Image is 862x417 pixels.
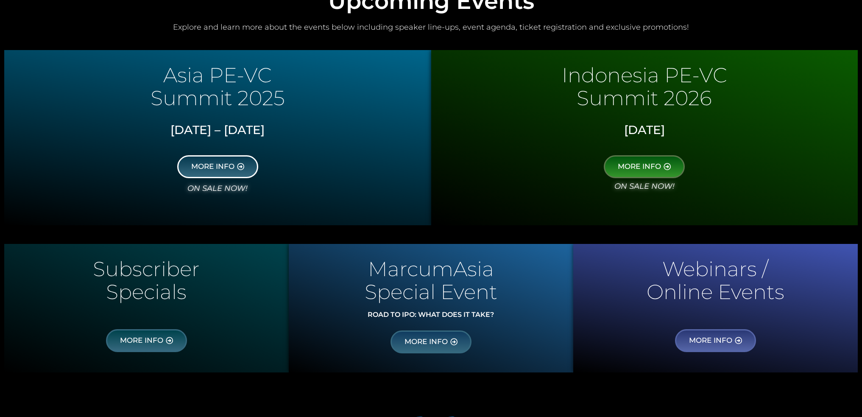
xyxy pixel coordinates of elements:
[391,330,471,353] a: MORE INFO
[435,90,854,106] p: Summit 2026
[8,284,285,300] p: Specials
[8,90,427,106] p: Summit 2025
[8,261,285,277] p: Subscriber
[614,182,675,191] i: on sale now!
[577,261,854,277] p: Webinars /
[435,67,854,83] p: Indonesia PE-VC
[438,123,852,137] h3: [DATE]
[106,329,187,352] a: MORE INFO
[604,155,685,178] a: MORE INFO
[4,22,858,32] h2: Explore and learn more about the events below including speaker line-ups, event agenda, ticket re...
[191,163,234,171] span: MORE INFO
[689,337,732,344] span: MORE INFO
[293,311,569,318] p: ROAD TO IPO: WHAT DOES IT TAKE?
[8,67,427,83] p: Asia PE-VC
[618,163,661,171] span: MORE INFO
[404,338,448,346] span: MORE INFO
[177,155,258,178] a: MORE INFO
[187,184,248,193] i: on sale now!
[675,329,756,352] a: MORE INFO
[293,284,569,300] p: Special Event
[11,123,425,137] h3: [DATE] – [DATE]
[120,337,163,344] span: MORE INFO
[293,261,569,277] p: MarcumAsia
[577,284,854,300] p: Online Events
